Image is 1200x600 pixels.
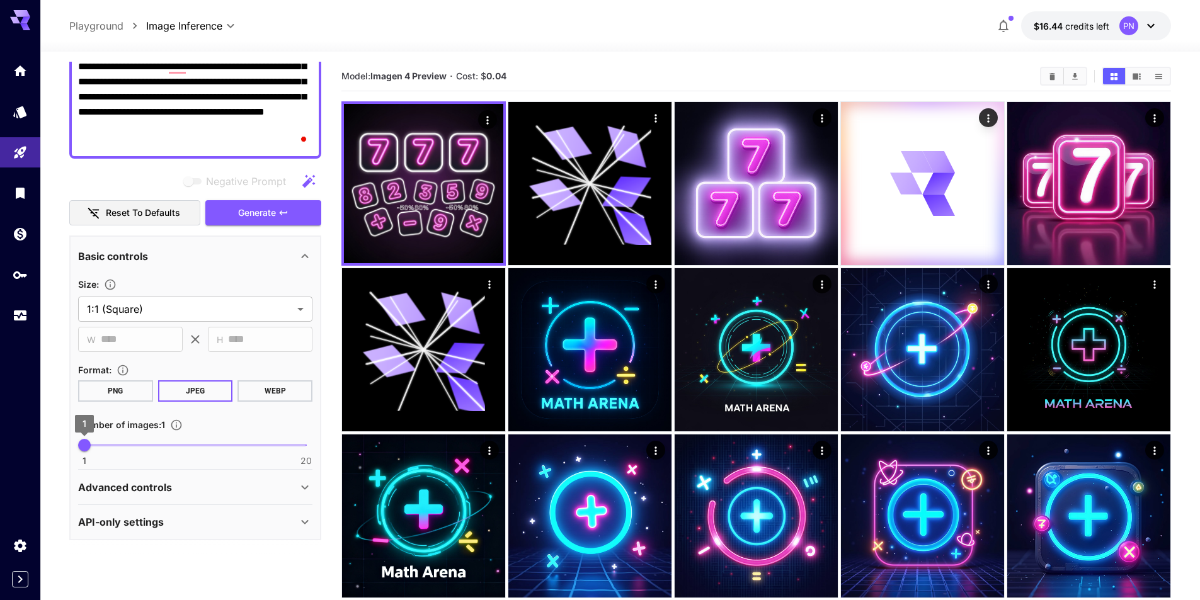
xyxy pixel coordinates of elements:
button: WEBP [237,380,312,402]
div: $16.43641 [1034,20,1109,33]
a: Playground [69,18,123,33]
div: Home [13,63,28,79]
p: API-only settings [78,514,164,529]
div: Clear AllDownload All [1040,67,1087,86]
div: Show media in grid viewShow media in video viewShow media in list view [1102,67,1171,86]
button: Show media in video view [1126,68,1148,84]
div: Models [13,104,28,120]
div: Actions [813,441,831,460]
b: Imagen 4 Preview [370,71,447,81]
img: 9k= [841,268,1004,431]
span: H [217,332,223,347]
span: W [87,332,96,347]
span: Format : [78,365,111,375]
button: JPEG [158,380,233,402]
img: Z [342,434,505,597]
span: Cost: $ [456,71,506,81]
div: Actions [979,441,998,460]
button: PNG [78,380,153,402]
div: API Keys [13,267,28,283]
div: Actions [646,108,665,127]
p: Advanced controls [78,480,172,495]
button: Specify how many images to generate in a single request. Each image generation will be charged se... [165,419,188,431]
span: Image Inference [146,18,222,33]
span: Number of images : 1 [78,419,165,430]
nav: breadcrumb [69,18,146,33]
img: Z [508,434,671,597]
img: Z [841,434,1004,597]
div: Actions [813,108,831,127]
img: Z [344,104,503,263]
button: Reset to defaults [69,200,200,226]
span: Negative prompts are not compatible with the selected model. [181,173,296,189]
div: Advanced controls [78,472,312,502]
div: Settings [13,538,28,553]
span: Negative Prompt [206,174,286,189]
div: Playground [13,145,28,161]
div: Actions [1145,441,1164,460]
button: Adjust the dimensions of the generated image by specifying its width and height in pixels, or sel... [99,278,122,291]
div: Actions [480,441,499,460]
img: Z [675,268,838,431]
div: API-only settings [78,507,312,537]
span: Model: [341,71,447,81]
div: Actions [646,275,665,293]
img: 2Q== [508,268,671,431]
div: Actions [979,275,998,293]
button: Show media in grid view [1103,68,1125,84]
div: Basic controls [78,241,312,271]
button: Download All [1064,68,1086,84]
img: 2Q== [675,434,838,597]
div: Actions [813,275,831,293]
div: Usage [13,308,28,324]
span: $16.44 [1034,21,1065,31]
span: credits left [1065,21,1109,31]
span: Size : [78,279,99,290]
button: Clear All [1041,68,1063,84]
span: 1 [83,418,86,429]
div: Wallet [13,226,28,242]
p: Basic controls [78,249,148,264]
span: 1 [83,455,86,467]
div: Actions [646,441,665,460]
div: Actions [979,108,998,127]
div: PN [1119,16,1138,35]
img: 2Q== [1007,268,1170,431]
span: Generate [238,205,276,221]
button: Generate [205,200,321,226]
div: Actions [1145,108,1164,127]
img: Z [675,102,838,265]
img: Z [1007,102,1170,265]
span: 1:1 (Square) [87,302,292,317]
b: 0.04 [486,71,506,81]
button: Expand sidebar [12,571,28,587]
div: Actions [478,110,497,129]
p: · [450,69,453,84]
button: $16.43641PN [1021,11,1171,40]
div: Library [13,185,28,201]
button: Choose the file format for the output image. [111,364,134,376]
span: 20 [300,455,312,467]
img: 9k= [1007,434,1170,597]
button: Show media in list view [1148,68,1170,84]
div: Actions [1145,275,1164,293]
div: Actions [480,275,499,293]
